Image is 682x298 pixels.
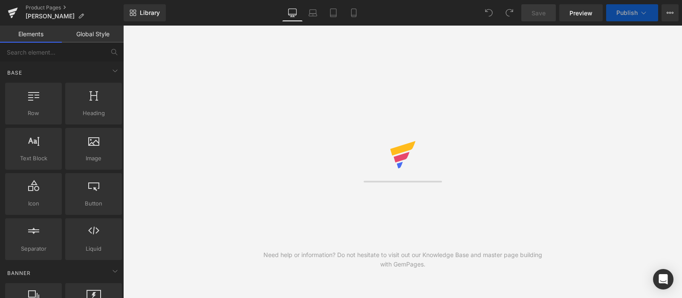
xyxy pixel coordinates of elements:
a: Product Pages [26,4,124,11]
span: Banner [6,269,32,277]
span: Preview [569,9,592,17]
a: Mobile [344,4,364,21]
div: Open Intercom Messenger [653,269,673,289]
div: Need help or information? Do not hesitate to visit out our Knowledge Base and master page buildin... [263,250,543,269]
span: Separator [8,244,59,253]
button: Redo [501,4,518,21]
span: Button [68,199,119,208]
a: Laptop [303,4,323,21]
span: Image [68,154,119,163]
span: Heading [68,109,119,118]
a: Tablet [323,4,344,21]
span: Row [8,109,59,118]
span: Icon [8,199,59,208]
span: Text Block [8,154,59,163]
span: Library [140,9,160,17]
span: Liquid [68,244,119,253]
span: Base [6,69,23,77]
span: [PERSON_NAME] [26,13,75,20]
a: Preview [559,4,603,21]
span: Publish [616,9,638,16]
a: Global Style [62,26,124,43]
button: More [662,4,679,21]
a: New Library [124,4,166,21]
span: Save [532,9,546,17]
a: Desktop [282,4,303,21]
button: Publish [606,4,658,21]
button: Undo [480,4,497,21]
